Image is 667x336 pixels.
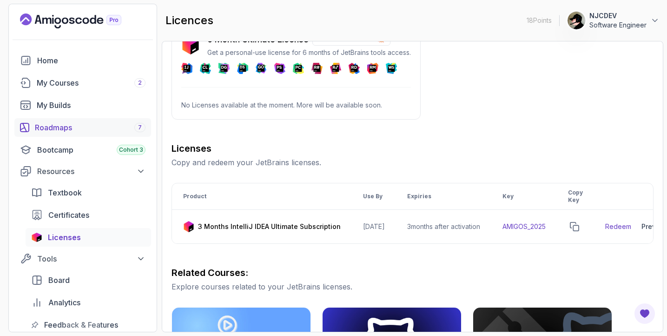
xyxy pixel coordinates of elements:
p: 18 Points [527,16,552,25]
span: Licenses [48,232,81,243]
div: Roadmaps [35,122,145,133]
img: jetbrains icon [31,233,42,242]
button: Tools [14,250,151,267]
p: NJCDEV [589,11,647,20]
td: [DATE] [352,210,396,244]
th: Use By [352,183,396,210]
th: Key [491,183,557,210]
a: textbook [26,183,151,202]
td: AMIGOS_2025 [491,210,557,244]
p: No Licenses available at the moment. More will be available soon. [181,101,411,110]
th: Copy Key [557,183,594,210]
td: 3 months after activation [396,210,491,244]
span: 2 [138,79,142,87]
button: Resources [14,163,151,180]
a: bootcamp [14,141,151,159]
a: courses [14,74,151,92]
a: analytics [26,293,151,312]
th: Product [172,183,352,210]
a: home [14,51,151,70]
a: certificates [26,206,151,224]
div: Home [37,55,145,66]
span: Feedback & Features [44,319,118,330]
a: builds [14,96,151,114]
p: Get a personal-use license for 6 months of JetBrains tools access. [207,48,411,57]
p: 3 Months IntelliJ IDEA Ultimate Subscription [198,222,341,231]
div: Resources [37,166,145,177]
div: Tools [37,253,145,264]
h2: licences [165,13,213,28]
a: board [26,271,151,289]
h3: Licenses [172,142,654,155]
h3: Related Courses: [172,266,654,279]
span: Cohort 3 [119,146,143,154]
span: Board [48,275,70,286]
th: Expiries [396,183,491,210]
button: user profile imageNJCDEVSoftware Engineer [567,11,660,30]
div: Bootcamp [37,144,145,155]
p: Copy and redeem your JetBrains licenses. [172,157,654,168]
span: Analytics [48,297,80,308]
img: jetbrains icon [183,221,194,232]
div: My Courses [37,77,145,88]
span: Certificates [48,209,89,221]
a: Landing page [20,13,143,28]
img: user profile image [568,12,585,29]
img: jetbrains icon [181,36,200,54]
button: copy-button [568,220,581,233]
a: roadmaps [14,118,151,137]
p: Explore courses related to your JetBrains licenses. [172,281,654,292]
a: Redeem [605,222,631,231]
button: Open Feedback Button [634,302,656,325]
span: 7 [138,124,142,131]
span: Textbook [48,187,82,198]
div: My Builds [37,100,145,111]
p: Software Engineer [589,20,647,30]
a: licenses [26,228,151,247]
a: feedback [26,316,151,334]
